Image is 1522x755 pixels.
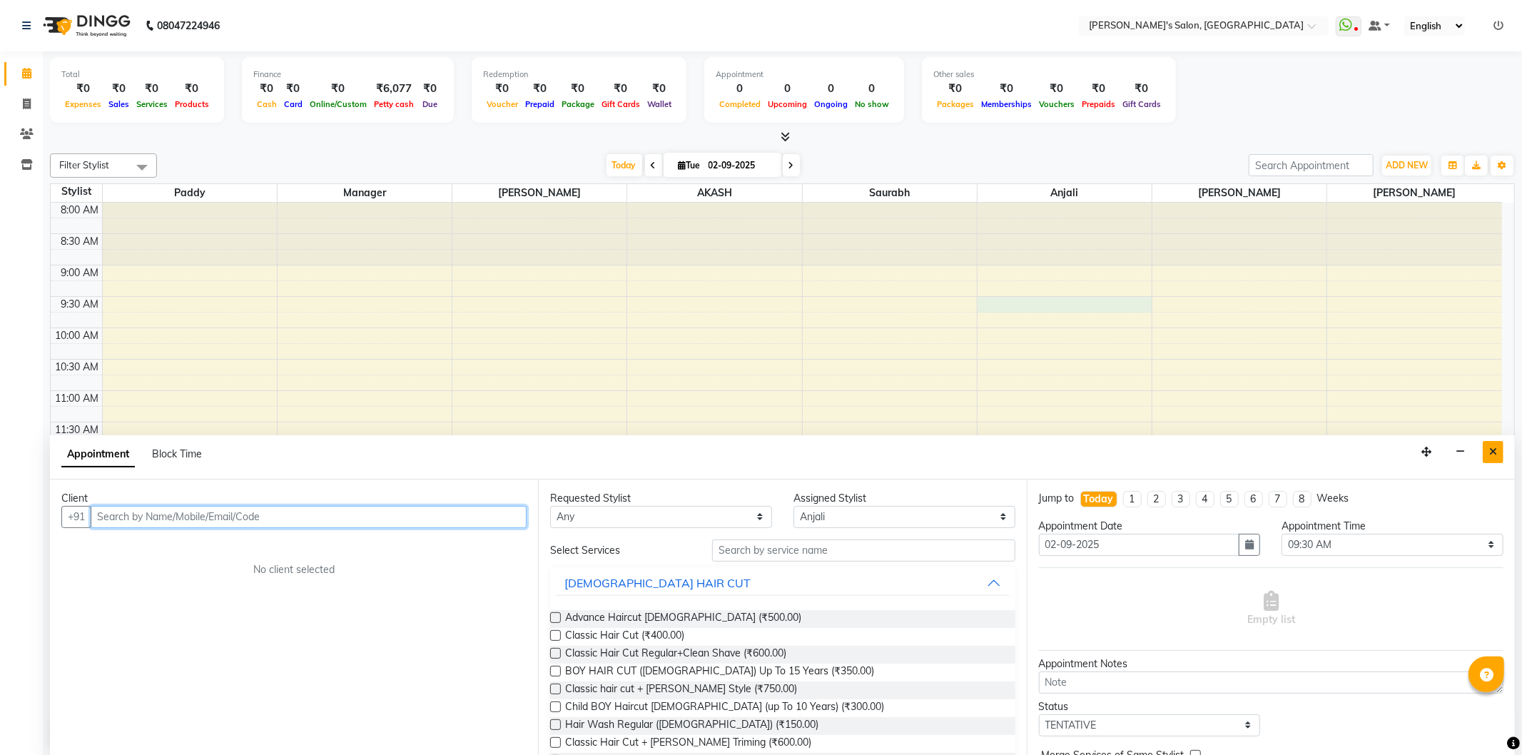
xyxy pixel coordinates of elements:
[716,81,764,97] div: 0
[1220,491,1239,507] li: 5
[1293,491,1312,507] li: 8
[483,81,522,97] div: ₹0
[419,99,441,109] span: Due
[598,99,644,109] span: Gift Cards
[1172,491,1190,507] li: 3
[565,664,874,681] span: BOY HAIR CUT ([DEMOGRAPHIC_DATA]) Up To 15 Years (₹350.00)
[764,81,811,97] div: 0
[803,184,977,202] span: Saurabh
[53,391,102,406] div: 11:00 AM
[1119,81,1165,97] div: ₹0
[1035,81,1078,97] div: ₹0
[61,506,91,528] button: +91
[716,99,764,109] span: Completed
[59,159,109,171] span: Filter Stylist
[1035,99,1078,109] span: Vouchers
[764,99,811,109] span: Upcoming
[1039,699,1261,714] div: Status
[556,570,1009,596] button: [DEMOGRAPHIC_DATA] HAIR CUT
[306,99,370,109] span: Online/Custom
[280,81,306,97] div: ₹0
[157,6,220,46] b: 08047224946
[53,360,102,375] div: 10:30 AM
[522,81,558,97] div: ₹0
[36,6,134,46] img: logo
[565,610,801,628] span: Advance Haircut [DEMOGRAPHIC_DATA] (₹500.00)
[53,328,102,343] div: 10:00 AM
[171,99,213,109] span: Products
[59,203,102,218] div: 8:00 AM
[483,99,522,109] span: Voucher
[51,184,102,199] div: Stylist
[306,81,370,97] div: ₹0
[171,81,213,97] div: ₹0
[565,735,811,753] span: Classic Hair Cut + [PERSON_NAME] Triming (₹600.00)
[105,99,133,109] span: Sales
[565,699,884,717] span: Child BOY Haircut [DEMOGRAPHIC_DATA] (up To 10 Years) (₹300.00)
[370,81,417,97] div: ₹6,077
[933,81,978,97] div: ₹0
[933,69,1165,81] div: Other sales
[53,422,102,437] div: 11:30 AM
[1078,81,1119,97] div: ₹0
[607,154,642,176] span: Today
[1483,441,1503,463] button: Close
[1269,491,1287,507] li: 7
[558,81,598,97] div: ₹0
[704,155,776,176] input: 2025-09-02
[811,99,851,109] span: Ongoing
[565,628,684,646] span: Classic Hair Cut (₹400.00)
[452,184,626,202] span: [PERSON_NAME]
[1039,519,1261,534] div: Appointment Date
[644,99,675,109] span: Wallet
[978,184,1152,202] span: Anjali
[565,681,797,699] span: Classic hair cut + [PERSON_NAME] Style (₹750.00)
[59,265,102,280] div: 9:00 AM
[59,297,102,312] div: 9:30 AM
[565,646,786,664] span: Classic Hair Cut Regular+Clean Shave (₹600.00)
[91,506,527,528] input: Search by Name/Mobile/Email/Code
[1119,99,1165,109] span: Gift Cards
[103,184,277,202] span: Paddy
[1196,491,1214,507] li: 4
[716,69,893,81] div: Appointment
[1039,491,1075,506] div: Jump to
[61,442,135,467] span: Appointment
[627,184,801,202] span: AKASH
[712,539,1015,562] input: Search by service name
[598,81,644,97] div: ₹0
[1386,160,1428,171] span: ADD NEW
[1039,534,1240,556] input: yyyy-mm-dd
[558,99,598,109] span: Package
[1317,491,1349,506] div: Weeks
[1078,99,1119,109] span: Prepaids
[61,81,105,97] div: ₹0
[253,99,280,109] span: Cash
[522,99,558,109] span: Prepaid
[152,447,202,460] span: Block Time
[1147,491,1166,507] li: 2
[1244,491,1263,507] li: 6
[370,99,417,109] span: Petty cash
[1249,154,1374,176] input: Search Appointment
[280,99,306,109] span: Card
[59,234,102,249] div: 8:30 AM
[133,81,171,97] div: ₹0
[851,99,893,109] span: No show
[417,81,442,97] div: ₹0
[675,160,704,171] span: Tue
[978,81,1035,97] div: ₹0
[811,81,851,97] div: 0
[793,491,1015,506] div: Assigned Stylist
[105,81,133,97] div: ₹0
[1282,519,1503,534] div: Appointment Time
[1152,184,1326,202] span: [PERSON_NAME]
[1327,184,1502,202] span: [PERSON_NAME]
[61,99,105,109] span: Expenses
[96,562,492,577] div: No client selected
[61,69,213,81] div: Total
[978,99,1035,109] span: Memberships
[644,81,675,97] div: ₹0
[278,184,452,202] span: Manager
[1382,156,1431,176] button: ADD NEW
